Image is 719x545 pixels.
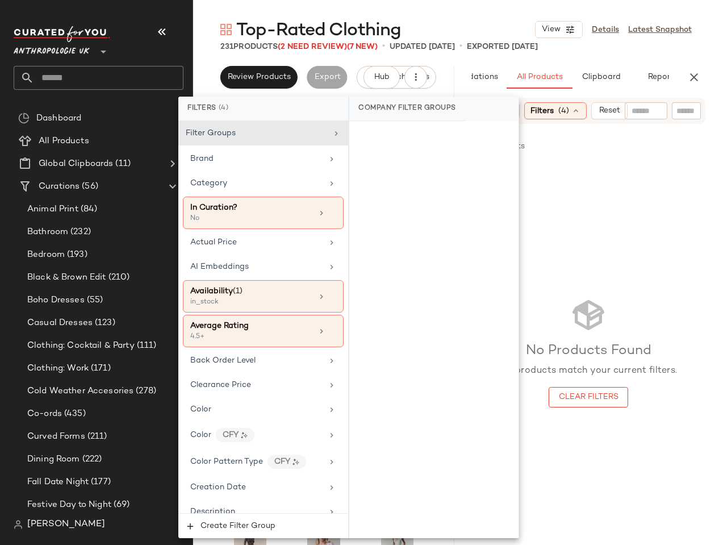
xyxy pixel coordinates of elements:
span: Black & Brown Edit [27,271,106,284]
span: (435) [62,407,86,421]
span: Clearance Price [190,381,251,389]
img: svg%3e [220,24,232,35]
span: Filters [530,105,554,117]
p: updated [DATE] [390,41,455,53]
span: (177) [89,476,111,489]
span: (4) [558,105,569,117]
div: Products [220,41,378,53]
span: Brand [190,155,214,163]
img: ai.DGldD1NL.svg [292,459,299,465]
span: (69) [111,498,130,511]
span: Cold Weather Accesories [27,385,133,398]
span: Clear Filters [558,393,618,402]
span: Festive Day to Night [27,498,111,511]
span: Hub [374,73,390,82]
span: Review Products [227,73,291,82]
button: Review Products [220,66,298,89]
a: Latest Snapshot [628,24,692,36]
span: All Products [39,135,89,148]
div: Filters [178,97,348,121]
span: Request changes [363,73,429,82]
div: 4.5+ [190,332,304,342]
img: ai.DGldD1NL.svg [241,432,248,439]
span: • [382,40,385,53]
span: Reports [647,73,677,82]
span: 231 [220,43,233,51]
span: Average Rating [190,322,249,330]
span: Back Order Level [190,356,256,365]
span: Bathroom [27,226,68,239]
span: Curved Forms [27,430,85,443]
a: Details [592,24,619,36]
span: (211) [85,430,107,443]
span: [PERSON_NAME] [27,518,105,531]
span: (210) [106,271,130,284]
button: Clear Filters [549,387,628,407]
span: AI Embeddings [190,263,249,271]
div: in_stock [190,297,304,307]
span: Bedroom [27,248,65,261]
span: Clipboard [581,73,620,82]
span: Dashboard [36,112,81,125]
p: Exported [DATE] [467,41,538,53]
div: CFY [216,428,254,442]
span: Description [190,507,235,516]
span: (7 New) [347,43,378,51]
span: Color Pattern Type [190,457,263,466]
span: All Products [516,73,563,82]
div: CFY [267,455,306,469]
span: Top-Rated Clothing [236,19,401,42]
span: Fall Date Night [27,476,89,489]
span: Global Clipboards [39,157,113,170]
span: (4) [219,103,229,114]
span: Color [190,405,211,414]
span: (111) [135,339,157,352]
span: Dining Room [27,453,80,466]
span: Clothing: Cocktail & Party [27,339,135,352]
button: View [535,21,583,38]
span: Curations [39,180,80,193]
span: Animal Print [27,203,78,216]
span: Co-ords [27,407,62,421]
span: Reset [598,106,620,115]
button: Hub [363,66,400,89]
span: (2 Need Review) [278,43,347,51]
span: Color [190,431,211,439]
span: Availability [190,287,233,296]
div: No [190,214,304,224]
span: Boho Dresses [27,294,85,307]
span: (193) [65,248,87,261]
span: Create Filter Group [200,522,275,531]
span: (84) [78,203,98,216]
span: In Curation? [190,203,237,212]
span: Anthropologie UK [14,39,90,59]
button: Reset [591,102,628,119]
span: Actual Price [190,238,237,247]
span: Filter Groups [186,129,236,138]
span: Creation Date [190,483,246,492]
span: (55) [85,294,103,307]
span: Category [190,179,227,188]
span: Clothing: Work [27,362,89,375]
span: (222) [80,453,102,466]
span: (278) [133,385,156,398]
p: No products match your current filters. [499,364,678,378]
span: (171) [89,362,111,375]
span: (1) [233,287,243,296]
span: • [459,40,462,53]
span: (232) [68,226,91,239]
button: Create Filter Group [178,514,348,538]
span: (123) [93,317,115,330]
button: Request changes [357,66,436,89]
img: cfy_white_logo.C9jOOHJF.svg [14,26,110,42]
span: Casual Dresses [27,317,93,330]
span: (11) [113,157,131,170]
span: (56) [80,180,98,193]
img: svg%3e [18,113,30,124]
img: svg%3e [14,520,23,529]
span: View [541,25,561,34]
div: Company Filter Groups [349,97,465,121]
h3: No Products Found [499,342,678,360]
